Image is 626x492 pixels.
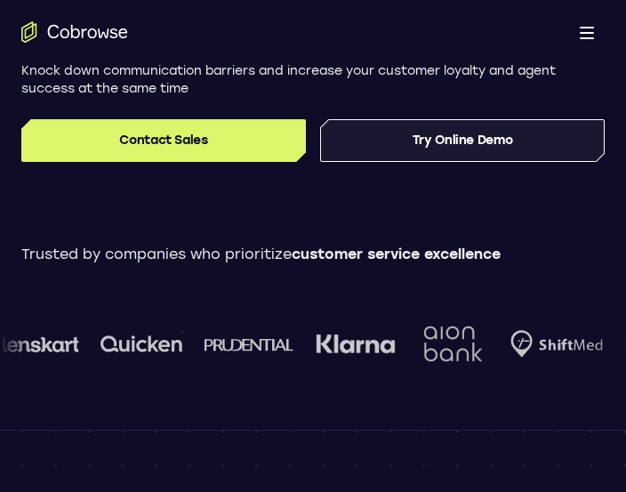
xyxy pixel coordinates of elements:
[189,337,279,351] img: prudential
[301,334,381,355] img: Klarna
[320,119,605,162] a: Try Online Demo
[495,330,588,358] img: Shiftmed
[21,62,605,98] p: Knock down communication barriers and increase your customer loyalty and agent success at the sam...
[402,308,474,380] img: Aion Bank
[21,21,128,43] a: Go to the home page
[292,246,501,262] span: customer service excellence
[85,330,168,358] img: quicken
[21,119,306,162] a: Contact Sales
